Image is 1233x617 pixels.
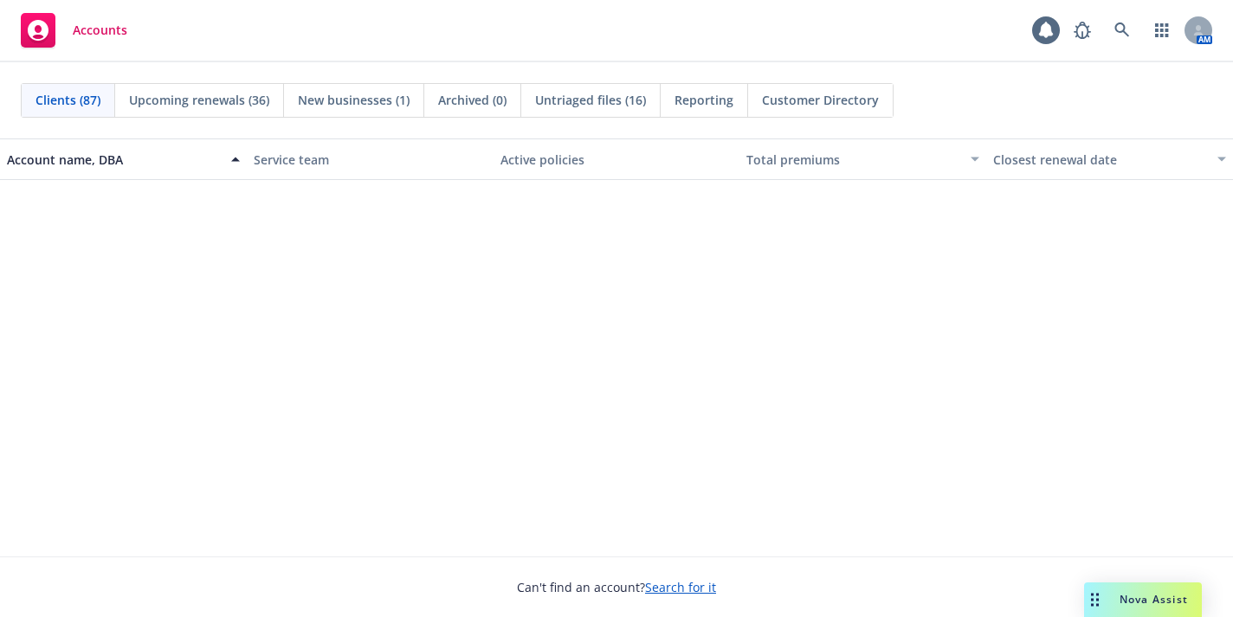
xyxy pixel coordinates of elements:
[36,91,100,109] span: Clients (87)
[535,91,646,109] span: Untriaged files (16)
[993,151,1207,169] div: Closest renewal date
[500,151,733,169] div: Active policies
[1084,582,1106,617] div: Drag to move
[298,91,410,109] span: New businesses (1)
[986,138,1233,180] button: Closest renewal date
[739,138,986,180] button: Total premiums
[73,23,127,37] span: Accounts
[675,91,733,109] span: Reporting
[1105,13,1139,48] a: Search
[1084,582,1202,617] button: Nova Assist
[1120,592,1188,607] span: Nova Assist
[746,151,960,169] div: Total premiums
[7,151,221,169] div: Account name, DBA
[14,6,134,55] a: Accounts
[438,91,507,109] span: Archived (0)
[645,579,716,595] a: Search for it
[254,151,487,169] div: Service team
[517,578,716,596] span: Can't find an account?
[494,138,740,180] button: Active policies
[247,138,494,180] button: Service team
[1145,13,1179,48] a: Switch app
[1065,13,1100,48] a: Report a Bug
[762,91,879,109] span: Customer Directory
[129,91,269,109] span: Upcoming renewals (36)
